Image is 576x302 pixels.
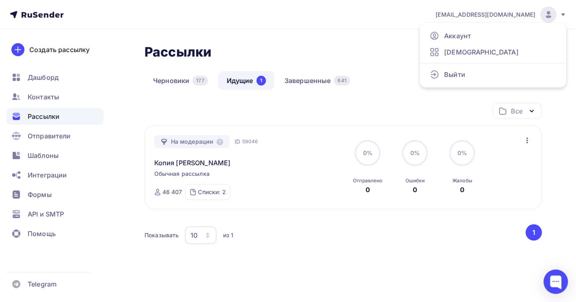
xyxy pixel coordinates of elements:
[7,108,103,125] a: Рассылки
[436,7,566,23] a: [EMAIL_ADDRESS][DOMAIN_NAME]
[366,185,370,195] div: 0
[145,231,179,239] div: Показывать
[276,71,359,90] a: Завершенные641
[444,70,465,79] span: Выйти
[7,128,103,144] a: Отправители
[28,151,59,160] span: Шаблоны
[145,44,211,60] h2: Рассылки
[242,138,258,146] span: 59046
[405,177,425,184] div: Ошибки
[452,177,472,184] div: Жалобы
[28,279,57,289] span: Telegram
[7,147,103,164] a: Шаблоны
[410,149,420,156] span: 0%
[193,76,208,85] div: 177
[191,230,197,240] div: 10
[7,89,103,105] a: Контакты
[154,158,231,168] a: Копия [PERSON_NAME]
[184,226,217,245] button: 10
[154,170,210,178] span: Обычная рассылка
[28,229,56,239] span: Помощь
[444,47,519,57] span: [DEMOGRAPHIC_DATA]
[154,135,230,148] div: На модерации
[7,69,103,85] a: Дашборд
[363,149,372,156] span: 0%
[256,76,266,85] div: 1
[28,72,59,82] span: Дашборд
[334,76,350,85] div: 641
[353,177,382,184] div: Отправлено
[526,224,542,241] button: Go to page 1
[198,188,226,196] div: Списки: 2
[458,149,467,156] span: 0%
[162,188,182,196] div: 46 407
[28,92,59,102] span: Контакты
[436,11,535,19] span: [EMAIL_ADDRESS][DOMAIN_NAME]
[234,138,240,146] span: ID
[28,190,52,199] span: Формы
[28,209,64,219] span: API и SMTP
[28,131,71,141] span: Отправители
[524,224,542,241] ul: Pagination
[420,23,566,88] ul: [EMAIL_ADDRESS][DOMAIN_NAME]
[511,106,522,116] div: Все
[29,45,90,55] div: Создать рассылку
[28,112,59,121] span: Рассылки
[493,103,542,119] button: Все
[218,71,274,90] a: Идущие1
[145,71,217,90] a: Черновики177
[7,186,103,203] a: Формы
[413,185,417,195] div: 0
[444,31,471,41] span: Аккаунт
[460,185,464,195] div: 0
[223,231,233,239] div: из 1
[28,170,67,180] span: Интеграции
